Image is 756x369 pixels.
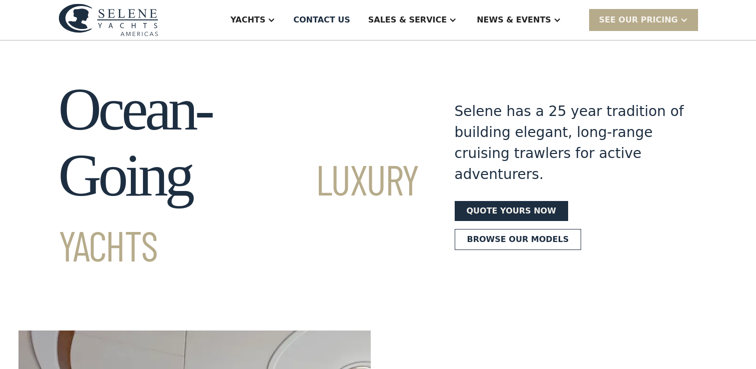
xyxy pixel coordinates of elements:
img: logo [58,3,158,36]
div: SEE Our Pricing [599,14,678,26]
a: Browse our models [455,229,582,250]
div: Sales & Service [368,14,447,26]
a: Quote yours now [455,201,568,221]
div: News & EVENTS [477,14,551,26]
div: Selene has a 25 year tradition of building elegant, long-range cruising trawlers for active adven... [455,101,685,185]
span: Luxury Yachts [58,153,419,270]
div: Yachts [230,14,265,26]
div: SEE Our Pricing [589,9,698,30]
h1: Ocean-Going [58,76,419,274]
div: Contact US [293,14,350,26]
